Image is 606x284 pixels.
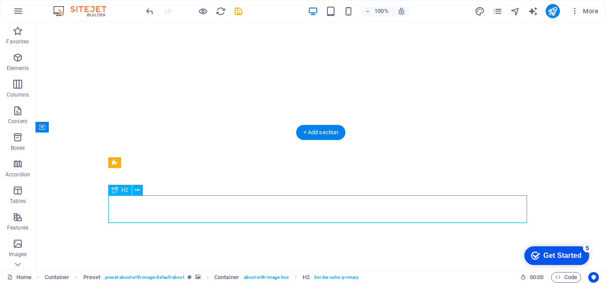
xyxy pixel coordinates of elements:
[528,6,538,16] i: AI Writer
[11,144,25,152] p: Boxes
[571,7,598,16] span: More
[520,272,544,283] h6: Session time
[51,6,118,16] img: Editor Logo
[7,224,28,231] p: Features
[588,272,599,283] button: Usercentrics
[10,198,26,205] p: Tables
[296,125,346,140] div: + Add section
[233,6,244,16] i: Save (Ctrl+S)
[551,272,581,283] button: Code
[7,272,31,283] a: Click to cancel selection. Double-click to open Pages
[361,6,393,16] button: 100%
[122,187,128,193] span: H2
[7,4,72,23] div: Get Started 5 items remaining, 0% complete
[145,6,155,16] i: Undo: Change background (Ctrl+Z)
[7,91,29,98] p: Columns
[536,274,537,280] span: :
[313,272,358,283] span: . border-color-primary
[303,272,310,283] span: Click to select. Double-click to edit
[197,6,208,16] button: Click here to leave preview mode and continue editing
[188,275,192,280] i: This element is a customizable preset
[528,6,539,16] button: text_generator
[66,2,75,11] div: 5
[45,272,359,283] nav: breadcrumb
[530,272,543,283] span: 00 00
[214,272,239,283] span: Click to select. Double-click to edit
[475,6,485,16] button: design
[9,251,27,258] p: Images
[215,6,226,16] button: reload
[26,10,64,18] div: Get Started
[546,4,560,18] button: publish
[243,272,289,283] span: . about-with-image-box
[7,65,29,72] p: Elements
[8,118,28,125] p: Content
[475,6,485,16] i: Design (Ctrl+Alt+Y)
[83,272,101,283] span: Preset
[510,6,520,16] i: Navigator
[233,6,244,16] button: save
[547,6,558,16] i: Publish
[45,272,70,283] span: Click to select. Double-click to edit
[195,275,201,280] i: This element contains a background
[104,272,184,283] span: . preset-about-with-image-default-about
[397,7,405,15] i: On resize automatically adjust zoom level to fit chosen device.
[510,6,521,16] button: navigator
[144,6,155,16] button: undo
[555,272,577,283] span: Code
[374,6,389,16] h6: 100%
[216,6,226,16] i: Reload page
[5,171,30,178] p: Accordion
[567,4,602,18] button: More
[492,6,503,16] button: pages
[6,38,29,45] p: Favorites
[492,6,503,16] i: Pages (Ctrl+Alt+S)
